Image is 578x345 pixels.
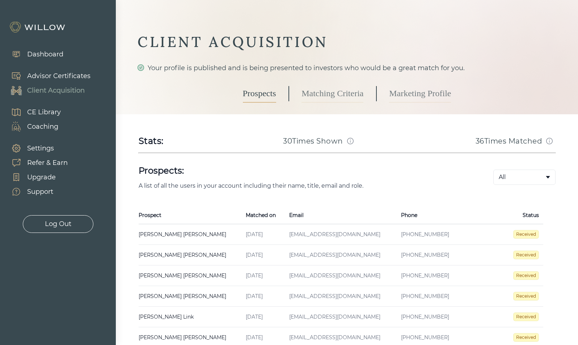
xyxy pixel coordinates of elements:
[138,63,556,73] div: Your profile is published and is being presented to investors who would be a great match for you.
[27,187,53,197] div: Support
[285,265,397,286] td: [EMAIL_ADDRESS][DOMAIN_NAME]
[139,265,241,286] td: [PERSON_NAME] [PERSON_NAME]
[285,286,397,307] td: [EMAIL_ADDRESS][DOMAIN_NAME]
[241,245,285,265] td: [DATE]
[139,182,470,189] p: A list of all the users in your account including their name, title, email and role.
[513,251,539,259] span: Received
[285,206,397,224] th: Email
[241,206,285,224] th: Matched on
[476,136,543,146] h3: 36 Times Matched
[27,172,56,182] div: Upgrade
[241,224,285,245] td: [DATE]
[139,245,241,265] td: [PERSON_NAME] [PERSON_NAME]
[138,33,556,51] div: CLIENT ACQUISITION
[4,156,68,170] a: Refer & Earn
[397,286,460,307] td: [PHONE_NUMBER]
[460,206,544,224] th: Status
[513,292,539,301] span: Received
[139,165,470,176] h1: Prospects:
[241,307,285,327] td: [DATE]
[243,85,276,103] a: Prospects
[4,83,90,98] a: Client Acquisition
[544,135,555,147] button: Match info
[4,119,61,134] a: Coaching
[347,138,354,144] span: info-circle
[285,245,397,265] td: [EMAIL_ADDRESS][DOMAIN_NAME]
[27,144,54,153] div: Settings
[139,307,241,327] td: [PERSON_NAME] Link
[285,307,397,327] td: [EMAIL_ADDRESS][DOMAIN_NAME]
[546,138,553,144] span: info-circle
[397,307,460,327] td: [PHONE_NUMBER]
[4,105,61,119] a: CE Library
[139,135,164,147] div: Stats:
[4,170,68,184] a: Upgrade
[27,71,90,81] div: Advisor Certificates
[285,224,397,245] td: [EMAIL_ADDRESS][DOMAIN_NAME]
[4,47,63,61] a: Dashboard
[138,64,144,71] span: check-circle
[241,286,285,307] td: [DATE]
[27,50,63,59] div: Dashboard
[27,158,68,168] div: Refer & Earn
[499,173,506,182] span: All
[241,265,285,286] td: [DATE]
[345,135,356,147] button: Match info
[397,245,460,265] td: [PHONE_NUMBER]
[397,224,460,245] td: [PHONE_NUMBER]
[9,21,67,33] img: Willow
[4,69,90,83] a: Advisor Certificates
[45,219,71,229] div: Log Out
[397,206,460,224] th: Phone
[301,85,363,103] a: Matching Criteria
[27,122,58,132] div: Coaching
[139,286,241,307] td: [PERSON_NAME] [PERSON_NAME]
[27,86,85,95] div: Client Acquisition
[513,271,539,280] span: Received
[27,107,61,117] div: CE Library
[397,265,460,286] td: [PHONE_NUMBER]
[513,230,539,239] span: Received
[139,224,241,245] td: [PERSON_NAME] [PERSON_NAME]
[139,206,241,224] th: Prospect
[389,85,451,103] a: Marketing Profile
[513,333,539,342] span: Received
[283,136,343,146] h3: 30 Times Shown
[545,174,551,180] span: caret-down
[513,312,539,321] span: Received
[4,141,68,156] a: Settings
